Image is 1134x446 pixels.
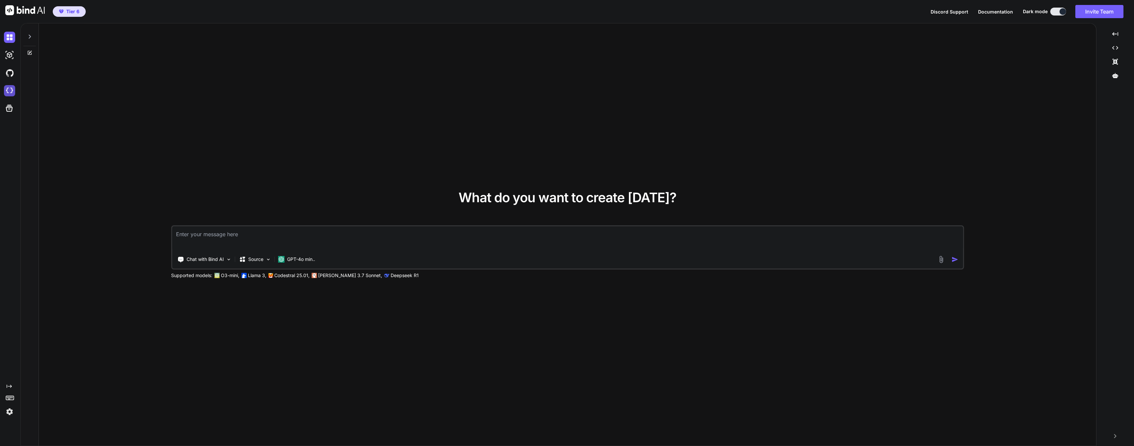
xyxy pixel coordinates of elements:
span: Documentation [978,9,1013,15]
img: settings [4,406,15,417]
img: Pick Models [265,257,271,262]
button: Invite Team [1075,5,1123,18]
img: claude [384,273,389,278]
button: Discord Support [931,8,968,15]
p: Llama 3, [248,272,266,279]
img: Bind AI [5,5,45,15]
img: premium [59,10,64,14]
img: GPT-4 [214,273,220,278]
span: What do you want to create [DATE]? [459,189,676,206]
img: darkChat [4,32,15,43]
p: Codestral 25.01, [274,272,310,279]
p: Deepseek R1 [391,272,419,279]
img: claude [312,273,317,278]
button: Documentation [978,8,1013,15]
img: githubDark [4,67,15,79]
span: Discord Support [931,9,968,15]
button: premiumTier 6 [53,6,86,17]
img: icon [951,256,958,263]
p: O3-mini, [221,272,239,279]
img: Llama2 [241,273,247,278]
img: cloudideIcon [4,85,15,96]
p: Chat with Bind AI [187,256,224,263]
img: GPT-4o mini [278,256,284,263]
span: Tier 6 [66,8,79,15]
img: Mistral-AI [268,273,273,278]
img: attachment [937,256,945,263]
p: Supported models: [171,272,212,279]
span: Dark mode [1023,8,1048,15]
img: darkAi-studio [4,49,15,61]
p: GPT-4o min.. [287,256,315,263]
p: [PERSON_NAME] 3.7 Sonnet, [318,272,382,279]
img: Pick Tools [226,257,231,262]
p: Source [248,256,263,263]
